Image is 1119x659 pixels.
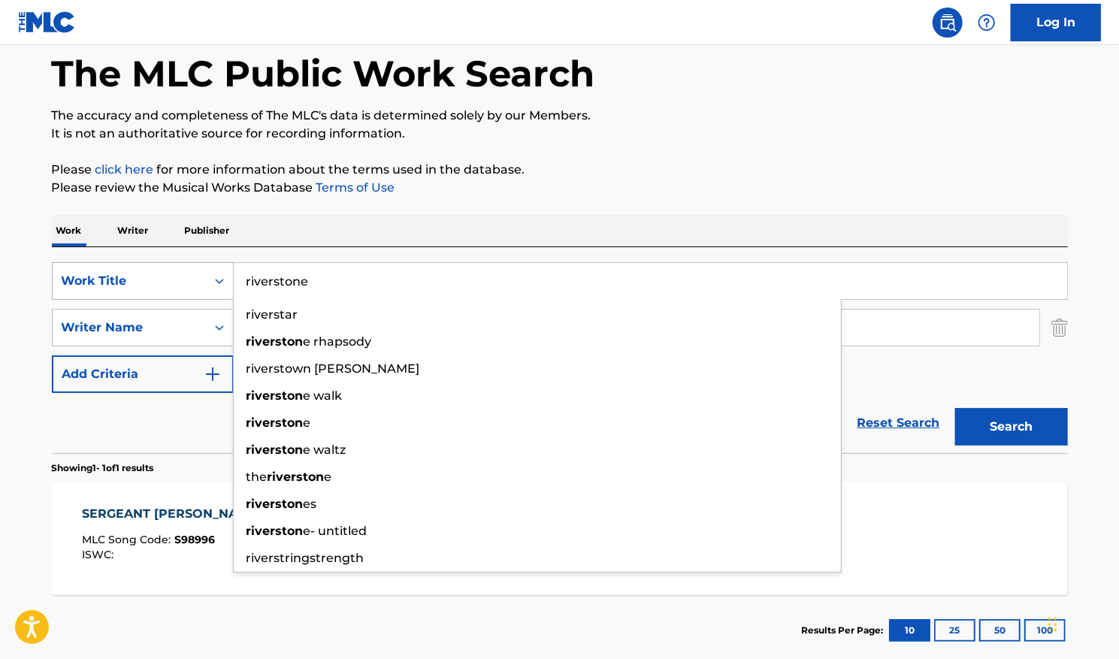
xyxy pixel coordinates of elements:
button: 100 [1024,619,1066,642]
span: S98996 [174,533,215,546]
p: Publisher [180,215,234,246]
span: MLC Song Code : [82,533,174,546]
a: Log In [1011,4,1101,41]
div: Writer Name [62,319,197,337]
p: The accuracy and completeness of The MLC's data is determined solely by our Members. [52,107,1068,125]
iframe: Chat Widget [1044,587,1119,659]
button: Add Criteria [52,355,234,393]
strong: riverston [246,334,304,349]
a: click here [95,162,154,177]
span: e- untitled [304,524,367,538]
strong: riverston [246,388,304,403]
span: es [304,497,317,511]
img: search [939,14,957,32]
span: e rhapsody [304,334,372,349]
h1: The MLC Public Work Search [52,51,595,96]
strong: riverston [246,416,304,430]
div: Work Title [62,272,197,290]
span: e [325,470,332,484]
p: Please review the Musical Works Database [52,179,1068,197]
span: riverstar [246,307,298,322]
a: Reset Search [850,407,948,440]
img: help [978,14,996,32]
button: 50 [979,619,1021,642]
span: e [304,416,311,430]
button: Search [955,408,1068,446]
strong: riverston [268,470,325,484]
p: Results Per Page: [802,624,888,637]
a: Terms of Use [313,180,395,195]
div: SERGEANT [PERSON_NAME] (A SIMPLE FAITH) [82,505,383,523]
div: Drag [1048,602,1057,647]
button: 25 [934,619,975,642]
strong: riverston [246,524,304,538]
img: MLC Logo [18,11,76,33]
div: Help [972,8,1002,38]
span: riverstown [PERSON_NAME] [246,361,420,376]
a: Public Search [933,8,963,38]
span: e waltz [304,443,346,457]
span: ISWC : [82,548,117,561]
span: the [246,470,268,484]
p: Work [52,215,86,246]
a: SERGEANT [PERSON_NAME] (A SIMPLE FAITH)MLC Song Code:S98996ISWC:Writers (2)[PERSON_NAME], [PERSON... [52,482,1068,595]
span: riverstringstrength [246,551,364,565]
strong: riverston [246,497,304,511]
button: 10 [889,619,930,642]
img: Delete Criterion [1051,309,1068,346]
p: It is not an authoritative source for recording information. [52,125,1068,143]
p: Please for more information about the terms used in the database. [52,161,1068,179]
form: Search Form [52,262,1068,453]
span: e walk [304,388,343,403]
strong: riverston [246,443,304,457]
p: Showing 1 - 1 of 1 results [52,461,154,475]
img: 9d2ae6d4665cec9f34b9.svg [204,365,222,383]
p: Writer [113,215,153,246]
